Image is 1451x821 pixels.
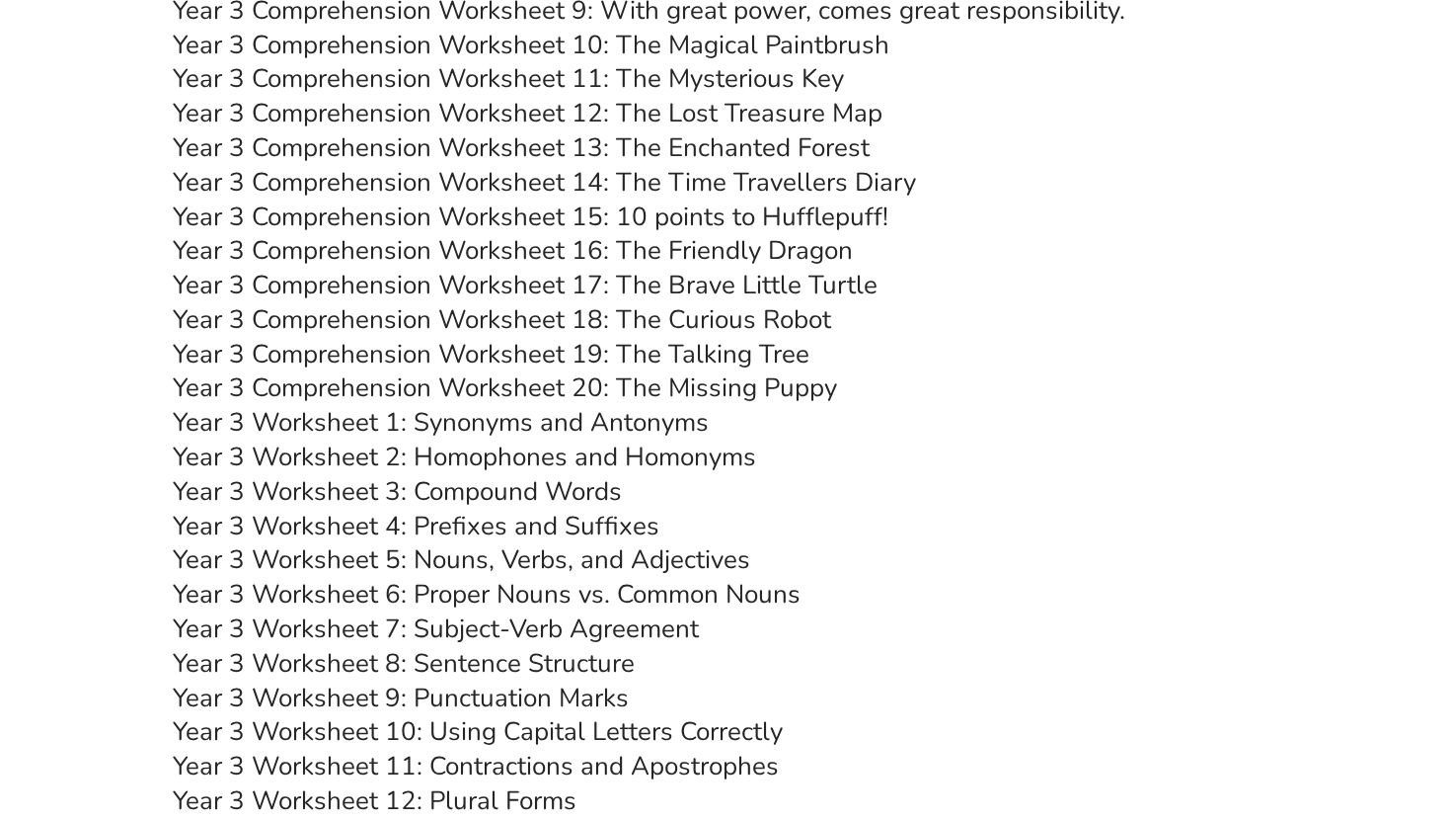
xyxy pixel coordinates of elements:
[173,233,853,268] a: Year 3 Comprehension Worksheet 16: The Friendly Dragon
[173,405,709,440] a: Year 3 Worksheet 1: Synonyms and Antonyms
[173,714,783,749] a: Year 3 Worksheet 10: Using Capital Letters Correctly
[173,646,635,681] a: Year 3 Worksheet 8: Sentence Structure
[173,749,779,783] a: Year 3 Worksheet 11: Contractions and Apostrophes
[173,783,576,818] a: Year 3 Worksheet 12: Plural Forms
[173,474,622,509] a: Year 3 Worksheet 3: Compound Words
[173,440,756,474] a: Year 3 Worksheet 2: Homophones and Homonyms
[173,165,916,200] a: Year 3 Comprehension Worksheet 14: The Time Travellers Diary
[173,61,844,96] a: Year 3 Comprehension Worksheet 11: The Mysterious Key
[173,302,831,337] a: Year 3 Comprehension Worksheet 18: The Curious Robot
[173,96,882,130] a: Year 3 Comprehension Worksheet 12: The Lost Treasure Map
[173,509,659,543] a: Year 3 Worksheet 4: Prefixes and Suffixes
[173,337,809,371] a: Year 3 Comprehension Worksheet 19: The Talking Tree
[173,681,629,715] a: Year 3 Worksheet 9: Punctuation Marks
[173,542,750,577] a: Year 3 Worksheet 5: Nouns, Verbs, and Adjectives
[173,268,878,302] a: Year 3 Comprehension Worksheet 17: The Brave Little Turtle
[173,28,889,62] a: Year 3 Comprehension Worksheet 10: The Magical Paintbrush
[1112,598,1451,821] iframe: Chat Widget
[173,200,888,234] a: Year 3 Comprehension Worksheet 15: 10 points to Hufflepuff!
[173,130,870,165] a: Year 3 Comprehension Worksheet 13: The Enchanted Forest
[173,577,801,612] a: Year 3 Worksheet 6: Proper Nouns vs. Common Nouns
[173,370,837,405] a: Year 3 Comprehension Worksheet 20: The Missing Puppy
[173,612,699,646] a: Year 3 Worksheet 7: Subject-Verb Agreement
